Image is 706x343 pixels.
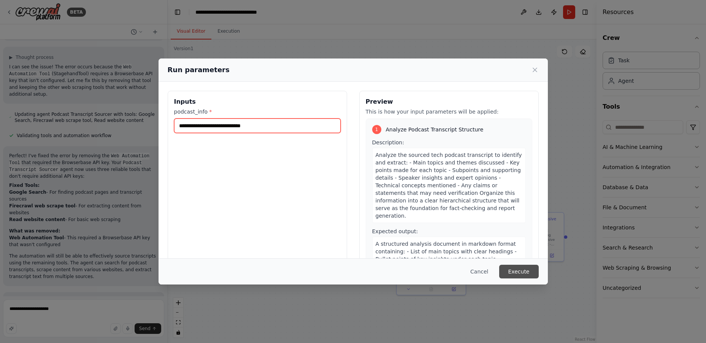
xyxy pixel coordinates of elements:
[168,65,230,75] h2: Run parameters
[372,228,418,234] span: Expected output:
[366,97,532,106] h3: Preview
[366,108,532,115] p: This is how your input parameters will be applied:
[464,265,494,278] button: Cancel
[372,125,381,134] div: 1
[386,126,484,133] span: Analyze Podcast Transcript Structure
[174,97,341,106] h3: Inputs
[376,241,521,285] span: A structured analysis document in markdown format containing: - List of main topics with clear he...
[376,152,522,219] span: Analyze the sourced tech podcast transcript to identify and extract: - Main topics and themes dis...
[372,139,404,145] span: Description:
[499,265,539,278] button: Execute
[174,108,341,115] label: podcast_info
